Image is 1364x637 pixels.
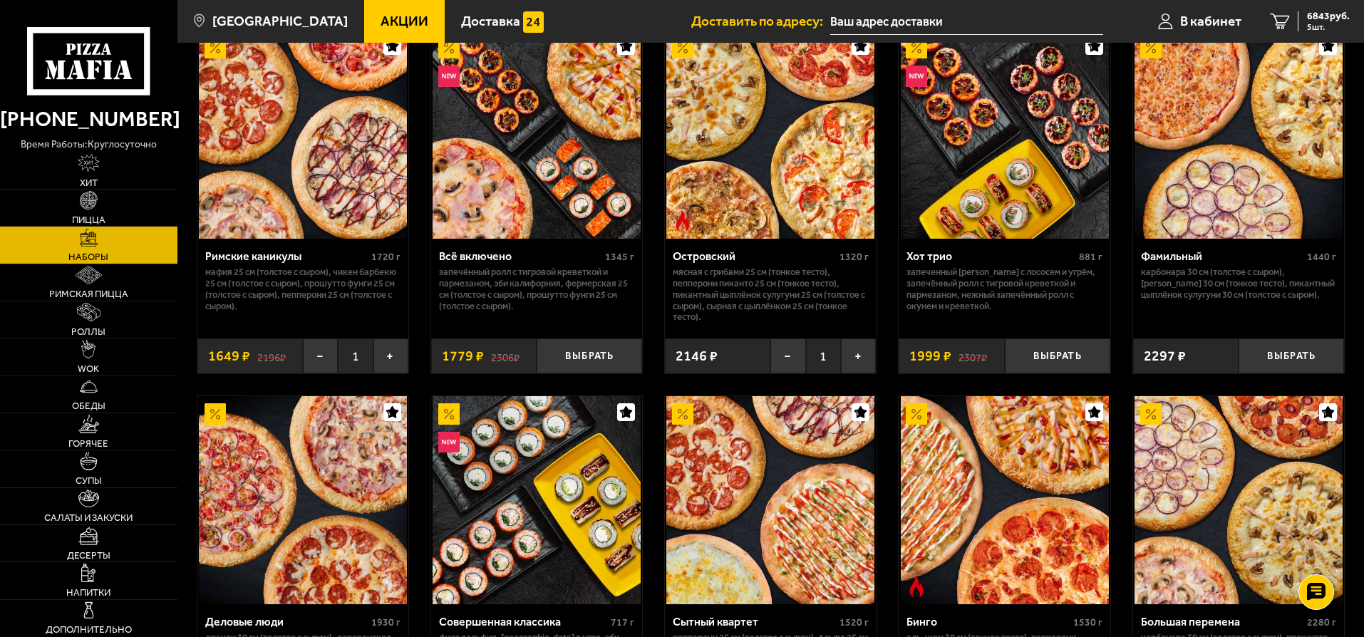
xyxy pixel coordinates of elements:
[830,9,1103,35] input: Ваш адрес доставки
[901,30,1109,238] img: Хот трио
[1135,396,1343,604] img: Большая перемена
[673,266,868,323] p: Мясная с грибами 25 см (тонкое тесто), Пепперони Пиканто 25 см (тонкое тесто), Пикантный цыплёнок...
[909,349,951,363] span: 1999 ₽
[212,14,348,28] span: [GEOGRAPHIC_DATA]
[673,249,835,263] div: Островский
[691,14,830,28] span: Доставить по адресу:
[373,338,408,373] button: +
[1005,338,1110,373] button: Выбрать
[839,616,869,628] span: 1520 г
[205,249,368,263] div: Римские каникулы
[906,403,927,425] img: Акционный
[906,37,927,58] img: Акционный
[80,178,98,187] span: Хит
[906,266,1102,312] p: Запеченный [PERSON_NAME] с лососем и угрём, Запечённый ролл с тигровой креветкой и пармезаном, Не...
[431,396,642,604] a: АкционныйНовинкаСовершенная классика
[46,625,132,634] span: Дополнительно
[899,396,1110,604] a: АкционныйОстрое блюдоБинго
[523,11,544,33] img: 15daf4d41897b9f0e9f617042186c801.svg
[205,37,226,58] img: Акционный
[491,349,520,363] s: 2306 ₽
[433,30,641,238] img: Всё включено
[1180,14,1241,28] span: В кабинет
[461,14,520,28] span: Доставка
[68,439,108,448] span: Горячее
[672,37,693,58] img: Акционный
[438,37,460,58] img: Акционный
[199,396,407,604] img: Деловые люди
[442,349,484,363] span: 1779 ₽
[906,66,927,87] img: Новинка
[665,30,876,238] a: АкционныйОстрое блюдоОстровский
[665,396,876,604] a: АкционныйСытный квартет
[208,349,250,363] span: 1649 ₽
[1135,30,1343,238] img: Фамильный
[899,30,1110,238] a: АкционныйНовинкаХот трио
[205,266,401,312] p: Мафия 25 см (толстое с сыром), Чикен Барбекю 25 см (толстое с сыром), Прошутто Фунги 25 см (толст...
[906,576,927,597] img: Острое блюдо
[673,615,835,628] div: Сытный квартет
[67,551,110,560] span: Десерты
[605,251,634,263] span: 1345 г
[205,615,368,628] div: Деловые люди
[371,616,401,628] span: 1930 г
[197,30,408,238] a: АкционныйРимские каникулы
[666,30,874,238] img: Островский
[1141,615,1303,628] div: Большая перемена
[76,476,102,485] span: Супы
[44,513,133,522] span: Салаты и закуски
[438,403,460,425] img: Акционный
[431,30,642,238] a: АкционныйНовинкаВсё включено
[611,616,634,628] span: 717 г
[381,14,428,28] span: Акции
[371,251,401,263] span: 1720 г
[78,364,99,373] span: WOK
[1079,251,1102,263] span: 881 г
[1239,338,1344,373] button: Выбрать
[71,327,105,336] span: Роллы
[839,251,869,263] span: 1320 г
[439,266,634,312] p: Запечённый ролл с тигровой креветкой и пармезаном, Эби Калифорния, Фермерская 25 см (толстое с сы...
[1141,266,1336,301] p: Карбонара 30 см (толстое с сыром), [PERSON_NAME] 30 см (тонкое тесто), Пикантный цыплёнок сулугун...
[806,338,841,373] span: 1
[1307,251,1336,263] span: 1440 г
[537,338,642,373] button: Выбрать
[906,615,1069,628] div: Бинго
[1133,30,1344,238] a: АкционныйФамильный
[1140,37,1162,58] img: Акционный
[439,615,607,628] div: Совершенная классика
[433,396,641,604] img: Совершенная классика
[438,432,460,453] img: Новинка
[770,338,805,373] button: −
[672,403,693,425] img: Акционный
[1141,249,1303,263] div: Фамильный
[49,289,128,299] span: Римская пицца
[959,349,987,363] s: 2307 ₽
[672,210,693,232] img: Острое блюдо
[303,338,338,373] button: −
[438,66,460,87] img: Новинка
[197,396,408,604] a: АкционныйДеловые люди
[901,396,1109,604] img: Бинго
[1307,23,1350,31] span: 5 шт.
[72,215,105,224] span: Пицца
[205,403,226,425] img: Акционный
[257,349,286,363] s: 2196 ₽
[439,249,601,263] div: Всё включено
[199,30,407,238] img: Римские каникулы
[66,588,110,597] span: Напитки
[841,338,876,373] button: +
[1307,11,1350,21] span: 6843 руб.
[1133,396,1344,604] a: АкционныйБольшая перемена
[1144,349,1186,363] span: 2297 ₽
[1073,616,1102,628] span: 1530 г
[338,338,373,373] span: 1
[666,396,874,604] img: Сытный квартет
[1307,616,1336,628] span: 2280 г
[1140,403,1162,425] img: Акционный
[68,252,108,261] span: Наборы
[72,401,105,410] span: Обеды
[906,249,1075,263] div: Хот трио
[676,349,718,363] span: 2146 ₽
